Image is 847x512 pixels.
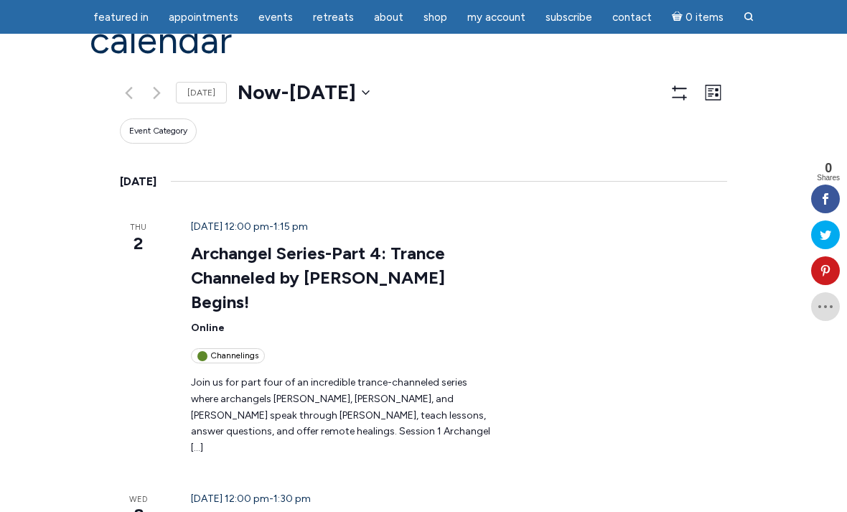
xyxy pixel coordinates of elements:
span: [DATE] 12:00 pm [191,220,269,233]
span: Wed [120,494,156,506]
a: Contact [604,4,660,32]
a: Subscribe [537,4,601,32]
span: 2 [120,231,156,256]
span: Thu [120,222,156,234]
span: [DATE] [289,80,356,104]
a: Archangel Series-Part 4: Trance Channeled by [PERSON_NAME] Begins! [191,243,445,313]
a: Shop [415,4,456,32]
span: Online [191,322,225,334]
span: [DATE] 12:00 pm [191,493,269,505]
h1: Calendar [90,20,757,61]
a: featured in [85,4,157,32]
a: Next Events [148,84,165,101]
a: Appointments [160,4,247,32]
p: Join us for part four of an incredible trance-channeled series where archangels [PERSON_NAME], [P... [191,375,492,456]
span: My Account [467,11,525,24]
span: Contact [612,11,652,24]
a: My Account [459,4,534,32]
span: Shop [423,11,447,24]
a: [DATE] [176,82,227,104]
div: Channelings [191,348,265,363]
button: Event Category [120,118,197,144]
span: Subscribe [546,11,592,24]
span: Events [258,11,293,24]
span: featured in [93,11,149,24]
a: Previous Events [120,84,137,101]
a: Cart0 items [663,2,732,32]
span: Event Category [129,125,187,137]
a: Events [250,4,301,32]
a: Retreats [304,4,362,32]
span: 1:30 pm [273,493,311,505]
time: - [191,220,308,233]
span: 0 [817,162,840,174]
span: Retreats [313,11,354,24]
span: Shares [817,174,840,182]
span: About [374,11,403,24]
span: Appointments [169,11,238,24]
i: Cart [672,11,685,24]
button: Now - [DATE] [238,78,370,107]
span: - [281,78,289,107]
span: 0 items [685,12,724,23]
time: [DATE] [120,172,156,191]
time: - [191,493,311,505]
a: About [365,4,412,32]
span: Now [238,80,281,104]
span: 1:15 pm [273,220,308,233]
